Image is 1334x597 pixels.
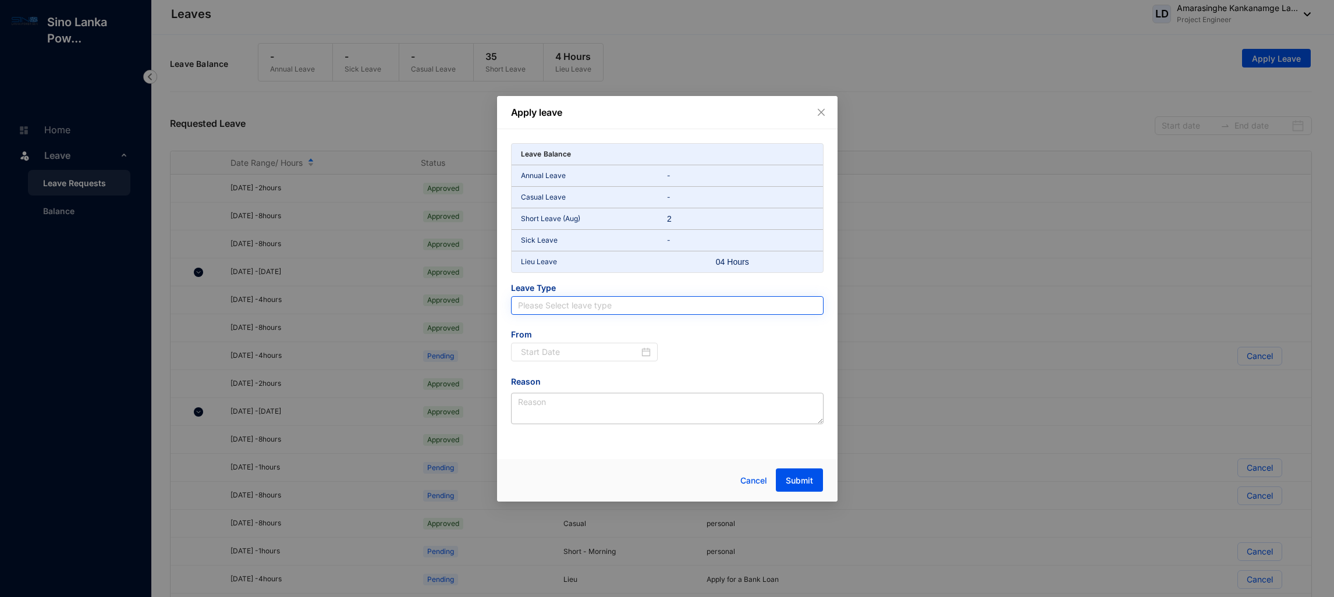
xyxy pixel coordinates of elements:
[667,191,814,203] p: -
[740,474,767,487] span: Cancel
[667,170,814,182] p: -
[521,191,668,203] p: Casual Leave
[815,106,828,119] button: Close
[776,468,823,492] button: Submit
[732,469,776,492] button: Cancel
[521,346,640,358] input: Start Date
[521,170,668,182] p: Annual Leave
[667,213,716,225] div: 2
[511,329,658,343] span: From
[817,108,826,117] span: close
[511,105,824,119] p: Apply leave
[667,234,814,246] p: -
[511,375,549,388] label: Reason
[521,234,668,246] p: Sick Leave
[521,148,572,160] p: Leave Balance
[511,282,824,296] span: Leave Type
[716,256,765,268] div: 04 Hours
[786,475,813,486] span: Submit
[521,213,668,225] p: Short Leave (Aug)
[521,256,668,268] p: Lieu Leave
[511,393,824,424] textarea: Reason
